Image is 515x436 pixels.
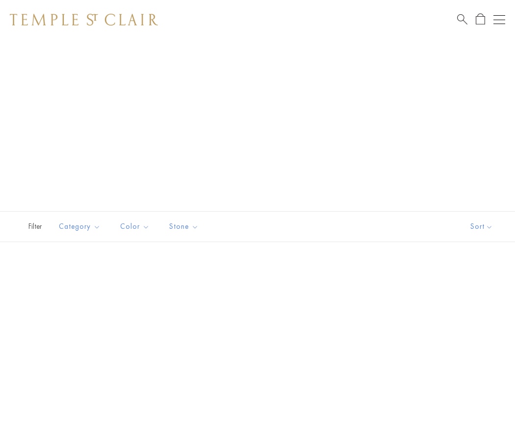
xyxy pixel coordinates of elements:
[115,220,157,233] span: Color
[51,216,108,238] button: Category
[10,14,158,26] img: Temple St. Clair
[113,216,157,238] button: Color
[162,216,206,238] button: Stone
[164,220,206,233] span: Stone
[54,220,108,233] span: Category
[457,13,467,26] a: Search
[448,212,515,242] button: Show sort by
[493,14,505,26] button: Open navigation
[476,13,485,26] a: Open Shopping Bag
